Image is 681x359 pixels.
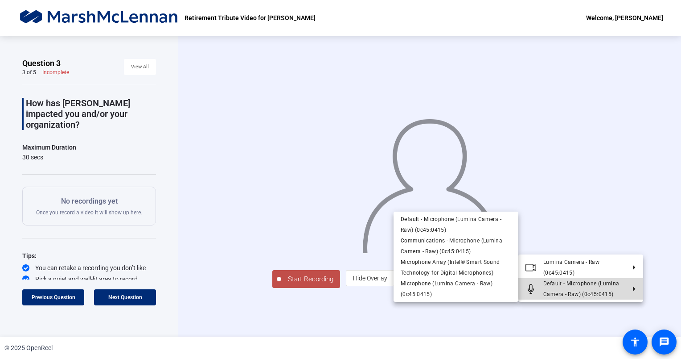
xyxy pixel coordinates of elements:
span: Default - Microphone (Lumina Camera - Raw) (0c45:0415) [543,280,619,297]
mat-icon: Microphone [525,284,536,294]
span: Default - Microphone (Lumina Camera - Raw) (0c45:0415) [401,216,501,233]
span: Lumina Camera - Raw (0c45:0415) [543,259,599,276]
span: Microphone Array (Intel® Smart Sound Technology for Digital Microphones) [401,259,500,276]
mat-icon: Video camera [525,262,536,273]
span: Communications - Microphone (Lumina Camera - Raw) (0c45:0415) [401,238,502,255]
span: Microphone (Lumina Camera - Raw) (0c45:0415) [401,280,492,297]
